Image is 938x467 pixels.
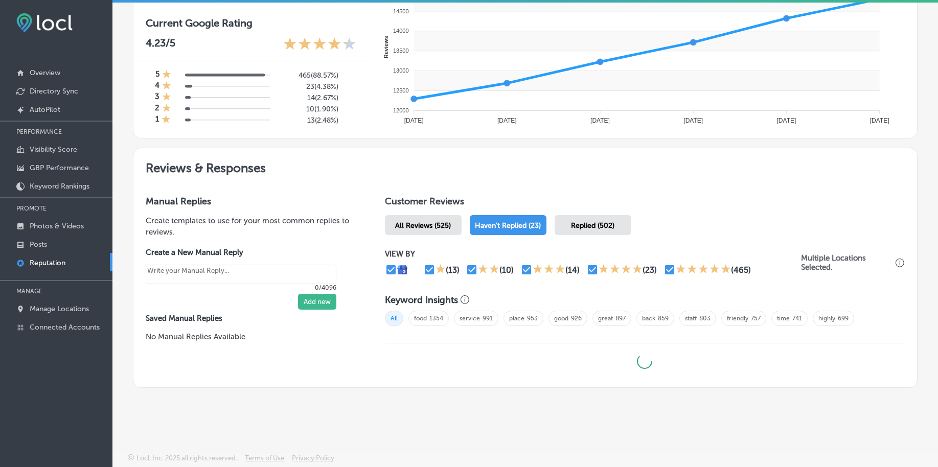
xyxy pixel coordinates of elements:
a: service [460,315,480,322]
div: (14) [565,265,580,275]
p: Keyword Rankings [30,182,89,191]
h2: Reviews & Responses [133,148,917,183]
div: 4 Stars [599,264,643,276]
h3: Keyword Insights [385,294,458,306]
p: Overview [30,68,60,77]
img: fda3e92497d09a02dc62c9cd864e3231.png [16,13,73,32]
a: friendly [727,315,748,322]
div: (23) [643,265,657,275]
tspan: [DATE] [497,117,517,124]
a: highly [818,315,835,322]
div: 3 Stars [533,264,565,276]
a: good [554,315,568,322]
h4: 5 [155,69,159,81]
div: 1 Star [162,81,171,92]
p: Directory Sync [30,87,78,96]
p: Visibility Score [30,145,77,154]
div: 4.23 Stars [283,37,356,53]
a: place [509,315,524,322]
h5: 14 ( 2.67% ) [278,94,338,102]
a: 757 [751,315,761,322]
p: No Manual Replies Available [146,331,352,342]
p: AutoPilot [30,105,60,114]
a: time [777,315,790,322]
span: All [385,311,403,326]
a: Privacy Policy [292,454,334,467]
h4: 4 [155,81,159,92]
p: VIEW BY [385,249,801,259]
a: 926 [571,315,582,322]
div: (13) [446,265,460,275]
div: 1 Star [162,114,171,126]
div: 1 Star [162,69,171,81]
p: 0/4096 [146,284,336,291]
h5: 13 ( 2.48% ) [278,116,338,125]
button: Add new [298,294,336,310]
div: 5 Stars [676,264,731,276]
div: (465) [731,265,751,275]
a: great [598,315,613,322]
label: Saved Manual Replies [146,314,352,323]
a: 1354 [429,315,443,322]
a: 897 [615,315,626,322]
textarea: Create your Quick Reply [146,265,336,284]
tspan: 13000 [393,67,409,74]
p: 4.23 /5 [146,37,175,53]
span: Replied (502) [571,221,614,230]
div: 2 Stars [478,264,499,276]
tspan: 12500 [393,87,409,94]
div: (10) [499,265,514,275]
tspan: [DATE] [404,117,424,124]
tspan: [DATE] [590,117,610,124]
h3: Current Google Rating [146,17,356,29]
p: Connected Accounts [30,323,100,332]
tspan: 14000 [393,28,409,34]
div: 1 Star [162,92,171,103]
tspan: 12000 [393,107,409,113]
a: staff [685,315,697,322]
p: Locl, Inc. 2025 all rights reserved. [136,454,237,462]
text: Reviews [383,36,389,58]
label: Create a New Manual Reply [146,248,336,257]
tspan: [DATE] [776,117,796,124]
p: Reputation [30,259,65,267]
a: 699 [838,315,849,322]
div: 1 Star [436,264,446,276]
tspan: 14500 [393,8,409,14]
div: 1 Star [162,103,171,114]
h4: 3 [155,92,159,103]
tspan: [DATE] [683,117,703,124]
h5: 23 ( 4.38% ) [278,82,338,91]
span: All Reviews (525) [395,221,451,230]
tspan: [DATE] [870,117,889,124]
p: Manage Locations [30,305,89,313]
h3: Manual Replies [146,196,352,207]
h4: 2 [155,103,159,114]
p: Create templates to use for your most common replies to reviews. [146,215,352,238]
a: food [414,315,427,322]
tspan: 13500 [393,48,409,54]
h5: 465 ( 88.57% ) [278,71,338,80]
p: Multiple Locations Selected. [801,253,893,272]
h4: 1 [155,114,159,126]
span: Haven't Replied (23) [475,221,541,230]
a: back [642,315,655,322]
a: 741 [792,315,802,322]
a: 991 [483,315,493,322]
h5: 10 ( 1.90% ) [278,105,338,113]
a: 803 [699,315,711,322]
p: GBP Performance [30,164,89,172]
a: 859 [658,315,669,322]
p: Photos & Videos [30,222,84,230]
a: 953 [527,315,538,322]
h1: Customer Reviews [385,196,905,211]
a: Terms of Use [245,454,284,467]
p: Posts [30,240,47,249]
